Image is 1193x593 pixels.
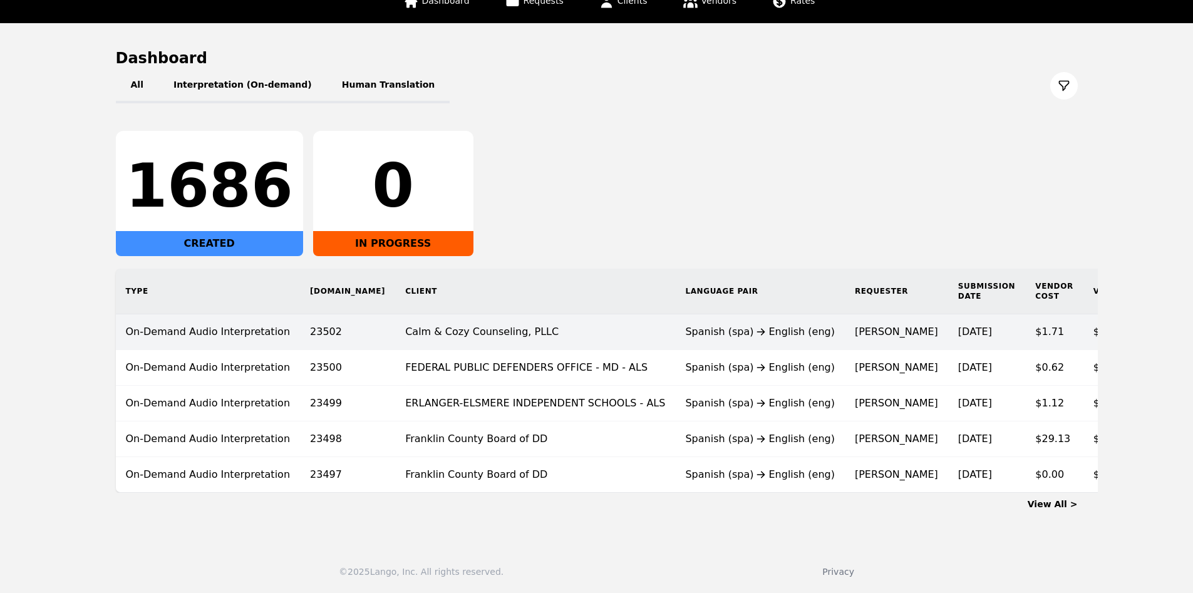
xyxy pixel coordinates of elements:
a: Privacy [822,567,854,577]
th: Type [116,269,301,314]
td: Franklin County Board of DD [395,457,675,493]
th: [DOMAIN_NAME] [300,269,395,314]
div: Spanish (spa) English (eng) [685,431,835,446]
span: $0.45/minute [1093,433,1161,445]
td: $29.13 [1025,421,1083,457]
td: [PERSON_NAME] [845,457,948,493]
div: 0 [323,156,463,216]
td: $1.12 [1025,386,1083,421]
span: $0.31/minute [1093,361,1161,373]
td: On-Demand Audio Interpretation [116,350,301,386]
td: On-Demand Audio Interpretation [116,314,301,350]
td: 23502 [300,314,395,350]
time: [DATE] [958,397,992,409]
div: Spanish (spa) English (eng) [685,360,835,375]
td: On-Demand Audio Interpretation [116,457,301,493]
td: FEDERAL PUBLIC DEFENDERS OFFICE - MD - ALS [395,350,675,386]
th: Client [395,269,675,314]
time: [DATE] [958,468,992,480]
div: Spanish (spa) English (eng) [685,324,835,339]
td: [PERSON_NAME] [845,421,948,457]
div: IN PROGRESS [313,231,473,256]
td: On-Demand Audio Interpretation [116,386,301,421]
td: $1.71 [1025,314,1083,350]
div: CREATED [116,231,303,256]
th: Requester [845,269,948,314]
th: Language Pair [675,269,845,314]
span: $0.31/minute [1093,326,1161,338]
td: 23498 [300,421,395,457]
h1: Dashboard [116,48,1078,68]
a: View All > [1028,499,1078,509]
div: Spanish (spa) English (eng) [685,467,835,482]
button: Filter [1050,72,1078,100]
td: On-Demand Audio Interpretation [116,421,301,457]
time: [DATE] [958,433,992,445]
td: [PERSON_NAME] [845,386,948,421]
td: [PERSON_NAME] [845,314,948,350]
time: [DATE] [958,326,992,338]
span: $0.00/ [1093,468,1125,480]
td: $0.62 [1025,350,1083,386]
button: All [116,68,158,103]
td: $0.00 [1025,457,1083,493]
td: 23500 [300,350,395,386]
th: Submission Date [948,269,1025,314]
div: Spanish (spa) English (eng) [685,396,835,411]
button: Interpretation (On-demand) [158,68,327,103]
th: Vendor Rate [1083,269,1171,314]
div: © 2025 Lango, Inc. All rights reserved. [339,565,504,578]
time: [DATE] [958,361,992,373]
td: Franklin County Board of DD [395,421,675,457]
td: 23497 [300,457,395,493]
th: Vendor Cost [1025,269,1083,314]
td: [PERSON_NAME] [845,350,948,386]
td: ERLANGER-ELSMERE INDEPENDENT SCHOOLS - ALS [395,386,675,421]
td: Calm & Cozy Counseling, PLLC [395,314,675,350]
button: Human Translation [327,68,450,103]
div: 1686 [126,156,293,216]
td: 23499 [300,386,395,421]
span: $0.22/minute [1093,397,1161,409]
